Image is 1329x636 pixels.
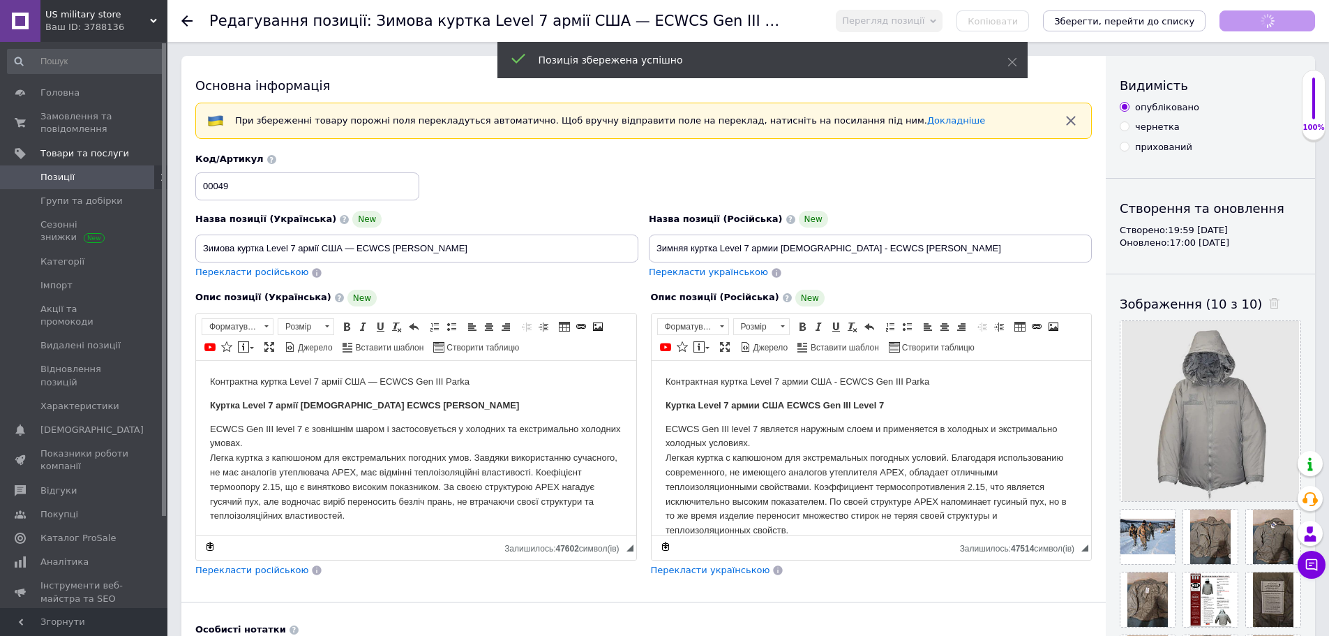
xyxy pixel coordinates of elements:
[626,545,633,552] span: Потягніть для зміни розмірів
[14,39,232,50] strong: Куртка Level 7 армии США ECWCS Gen III Level 7
[658,539,673,554] a: Зробити резервну копію зараз
[555,544,578,554] span: 47602
[40,339,121,352] span: Видалені позиції
[691,339,712,355] a: Вставити повідомлення
[14,61,426,163] p: ECWCS Gen III level 7 є зовнішнім шаром і застосовується у холодних та екстримально холодних умов...
[1120,224,1301,237] div: Створено: 19:59 [DATE]
[431,339,521,355] a: Створити таблицю
[356,319,371,334] a: Курсив (Ctrl+I)
[862,319,877,334] a: Повернути (Ctrl+Z)
[795,339,881,355] a: Вставити шаблон
[427,319,442,334] a: Вставити/видалити нумерований список
[40,110,129,135] span: Замовлення та повідомлення
[1120,77,1301,94] div: Видимість
[1120,237,1301,249] div: Оновлено: 17:00 [DATE]
[40,532,116,545] span: Каталог ProSale
[207,112,224,129] img: :flag-ua:
[195,235,638,262] input: Наприклад, H&M жіноча сукня зелена 38 розмір вечірня максі з блискітками
[649,267,768,277] span: Перекласти українською
[1081,545,1088,552] span: Потягніть для зміни розмірів
[733,318,790,335] a: Розмір
[45,21,167,34] div: Ваш ID: 3788136
[219,339,234,355] a: Вставити іконку
[40,279,73,292] span: Імпорт
[481,319,497,334] a: По центру
[202,318,273,335] a: Форматування
[14,39,323,50] strong: Куртка Level 7 армії [DEMOGRAPHIC_DATA] ECWCS [PERSON_NAME]
[651,292,779,302] span: Опис позиції (Російська)
[883,319,898,334] a: Вставити/видалити нумерований список
[40,485,77,497] span: Відгуки
[828,319,843,334] a: Підкреслений (Ctrl+U)
[887,339,977,355] a: Створити таблицю
[262,339,277,355] a: Максимізувати
[809,342,879,354] span: Вставити шаблон
[40,579,129,605] span: Інструменти веб-майстра та SEO
[1135,101,1199,114] div: опубліковано
[444,319,459,334] a: Вставити/видалити маркований список
[195,565,308,575] span: Перекласти російською
[40,256,84,268] span: Категорії
[954,319,969,334] a: По правому краю
[920,319,936,334] a: По лівому краю
[536,319,551,334] a: Збільшити відступ
[1135,141,1192,154] div: прихований
[7,49,165,74] input: Пошук
[373,319,388,334] a: Підкреслений (Ctrl+U)
[845,319,860,334] a: Видалити форматування
[40,556,89,568] span: Аналітика
[657,318,729,335] a: Форматування
[751,342,788,354] span: Джерело
[202,319,260,334] span: Форматування
[539,53,973,67] div: Позиція збережена успішно
[652,361,1092,535] iframe: Редактор, CE57984A-F5E7-4434-AE9F-7CAA1FE04A0D
[1046,319,1061,334] a: Зображення
[283,339,335,355] a: Джерело
[40,147,129,160] span: Товари та послуги
[195,292,331,302] span: Опис позиції (Українська)
[444,342,519,354] span: Створити таблицю
[389,319,405,334] a: Видалити форматування
[975,319,990,334] a: Зменшити відступ
[960,540,1081,554] div: Кiлькiсть символiв
[717,339,733,355] a: Максимізувати
[40,171,75,184] span: Позиції
[649,214,783,224] span: Назва позиції (Російська)
[842,15,924,26] span: Перегляд позиції
[296,342,333,354] span: Джерело
[235,115,985,126] span: При збереженні товару порожні поля перекладуться автоматично. Щоб вручну відправити поле на перек...
[347,290,377,306] span: New
[658,319,715,334] span: Форматування
[195,214,336,224] span: Назва позиції (Українська)
[927,115,985,126] a: Докладніше
[195,154,264,164] span: Код/Артикул
[195,77,1092,94] div: Основна інформація
[278,319,320,334] span: Розмір
[1298,551,1326,579] button: Чат з покупцем
[202,339,218,355] a: Додати відео з YouTube
[14,14,426,29] p: Контрактна куртка Level 7 армії США — ECWCS Gen III Parka
[1135,121,1180,133] div: чернетка
[795,290,825,306] span: New
[1012,319,1028,334] a: Таблиця
[40,363,129,388] span: Відновлення позицій
[1302,123,1325,133] div: 100%
[504,540,626,554] div: Кiлькiсть символiв
[40,448,129,473] span: Показники роботи компанії
[40,424,144,436] span: [DEMOGRAPHIC_DATA]
[658,339,673,355] a: Додати відео з YouTube
[590,319,606,334] a: Зображення
[498,319,513,334] a: По правому краю
[45,8,150,21] span: US military store
[195,624,286,635] b: Особисті нотатки
[40,508,78,521] span: Покупці
[181,15,193,27] div: Повернутися назад
[40,219,129,244] span: Сезонні знижки
[340,339,426,355] a: Вставити шаблон
[937,319,952,334] a: По центру
[1120,200,1301,217] div: Створення та оновлення
[811,319,827,334] a: Курсив (Ctrl+I)
[354,342,424,354] span: Вставити шаблон
[519,319,534,334] a: Зменшити відступ
[991,319,1007,334] a: Збільшити відступ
